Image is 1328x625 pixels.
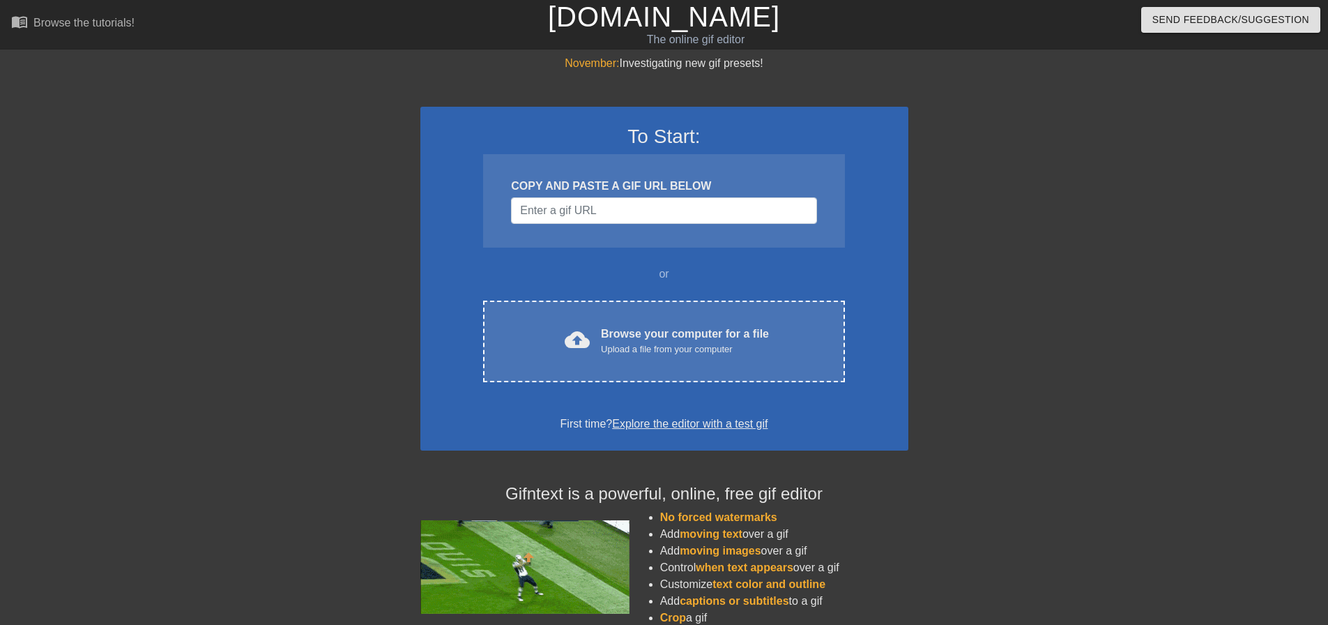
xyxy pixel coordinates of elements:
a: Explore the editor with a test gif [612,418,768,430]
input: Username [511,197,816,224]
img: football_small.gif [420,520,629,614]
span: cloud_upload [565,327,590,352]
span: Send Feedback/Suggestion [1152,11,1309,29]
button: Send Feedback/Suggestion [1141,7,1320,33]
li: Add over a gif [660,543,908,559]
div: Browse the tutorials! [33,17,135,29]
span: when text appears [696,562,793,573]
span: No forced watermarks [660,511,777,523]
span: moving text [680,528,742,540]
h4: Gifntext is a powerful, online, free gif editor [420,484,908,504]
span: November: [565,57,619,69]
div: or [457,266,872,283]
li: Add to a gif [660,593,908,610]
li: Customize [660,576,908,593]
li: Control over a gif [660,559,908,576]
div: Upload a file from your computer [601,342,769,356]
a: Browse the tutorials! [11,13,135,35]
div: Browse your computer for a file [601,326,769,356]
span: text color and outline [712,578,825,590]
li: Add over a gif [660,526,908,543]
span: menu_book [11,13,28,30]
div: COPY AND PASTE A GIF URL BELOW [511,178,816,195]
span: captions or subtitles [680,595,788,607]
h3: To Start: [438,125,890,149]
div: First time? [438,416,890,432]
span: moving images [680,545,761,557]
div: Investigating new gif presets! [420,55,908,72]
div: The online gif editor [450,31,942,48]
a: [DOMAIN_NAME] [548,1,780,32]
span: Crop [660,612,686,624]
